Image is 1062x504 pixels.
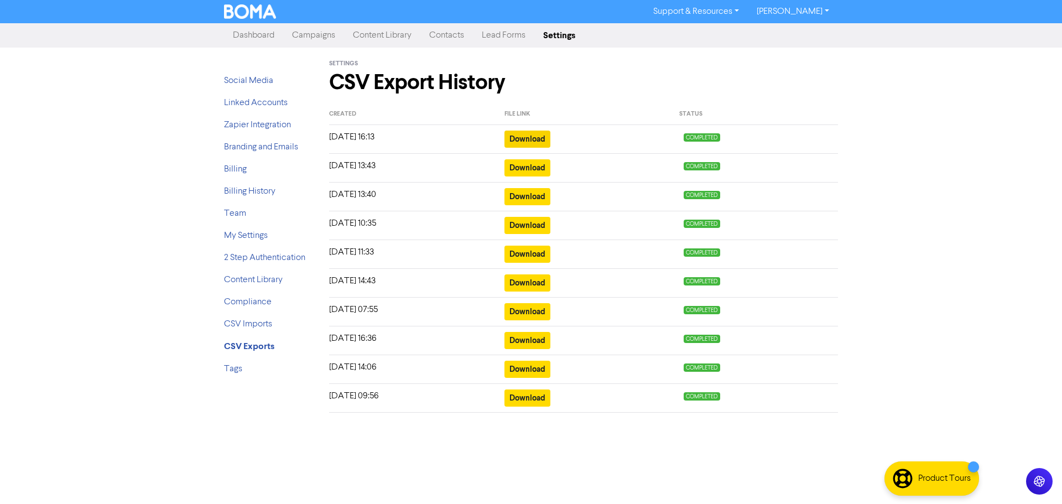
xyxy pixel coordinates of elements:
button: Download [504,217,550,234]
div: [DATE] 16:13 [321,131,496,148]
button: Download [504,246,550,263]
button: Download [504,188,550,205]
a: Dashboard [224,24,283,46]
div: [DATE] 14:43 [321,274,496,292]
a: 2 Step Authentication [224,253,305,262]
span: COMPLETED [684,277,720,285]
span: COMPLETED [684,392,720,401]
a: Campaigns [283,24,344,46]
div: File link [496,110,671,119]
strong: CSV Exports [224,341,274,352]
a: Tags [224,365,242,373]
a: [PERSON_NAME] [748,3,838,20]
div: Created [321,110,496,119]
a: Social Media [224,76,273,85]
div: [DATE] 13:40 [321,188,496,205]
a: Team [224,209,246,218]
h1: CSV Export History [329,70,575,95]
a: Lead Forms [473,24,534,46]
a: Branding and Emails [224,143,298,152]
a: CSV Imports [224,320,272,329]
span: COMPLETED [684,220,720,228]
div: [DATE] 13:43 [321,159,496,176]
a: My Settings [224,231,268,240]
span: COMPLETED [684,162,720,170]
a: Settings [534,24,584,46]
div: [DATE] 07:55 [321,303,496,320]
a: Zapier Integration [224,121,291,129]
button: Download [504,389,550,407]
span: COMPLETED [684,363,720,372]
div: [DATE] 11:33 [321,246,496,263]
a: Billing [224,165,247,174]
button: Download [504,131,550,148]
a: Support & Resources [644,3,748,20]
a: Linked Accounts [224,98,288,107]
div: [DATE] 16:36 [321,332,496,349]
button: Download [504,159,550,176]
div: [DATE] 14:06 [321,361,496,378]
a: Contacts [420,24,473,46]
span: COMPLETED [684,248,720,257]
span: COMPLETED [684,335,720,343]
div: Status [671,110,846,119]
button: Download [504,361,550,378]
button: Download [504,303,550,320]
div: [DATE] 09:56 [321,389,496,407]
a: Content Library [224,276,283,284]
div: [DATE] 10:35 [321,217,496,234]
span: COMPLETED [684,306,720,314]
span: COMPLETED [684,191,720,199]
img: BOMA Logo [224,4,276,19]
a: CSV Exports [224,342,274,351]
button: Download [504,332,550,349]
button: Download [504,274,550,292]
a: Content Library [344,24,420,46]
span: Settings [329,60,358,67]
a: Compliance [224,298,272,306]
span: COMPLETED [684,133,720,142]
a: Billing History [224,187,275,196]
